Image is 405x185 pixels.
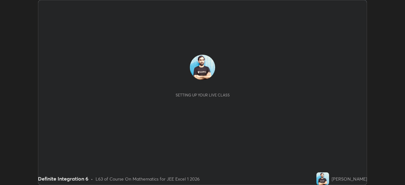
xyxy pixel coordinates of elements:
[176,93,230,97] div: Setting up your live class
[190,55,215,80] img: 41f1aa9c7ca44fd2ad61e2e528ab5424.jpg
[316,172,329,185] img: 41f1aa9c7ca44fd2ad61e2e528ab5424.jpg
[91,176,93,182] div: •
[96,176,200,182] div: L63 of Course On Mathematics for JEE Excel 1 2026
[38,175,88,182] div: Definite Integration 6
[332,176,367,182] div: [PERSON_NAME]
